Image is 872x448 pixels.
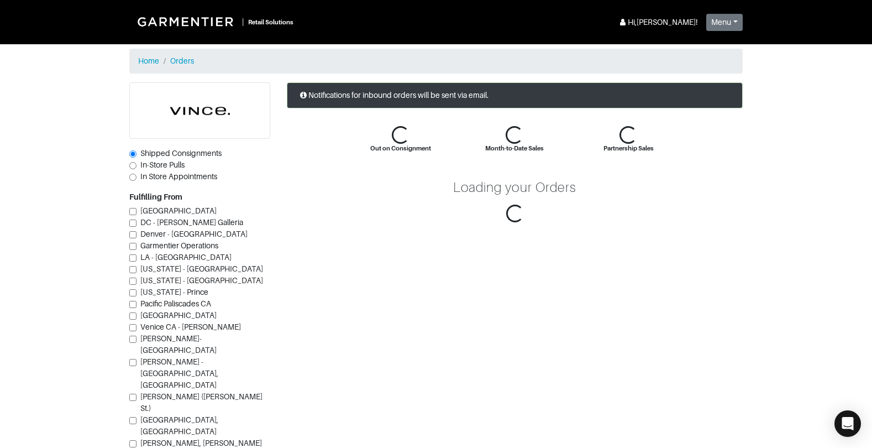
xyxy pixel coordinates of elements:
div: Hi, [PERSON_NAME] ! [618,17,697,28]
nav: breadcrumb [129,49,743,74]
input: Venice CA - [PERSON_NAME] [129,324,136,331]
div: Notifications for inbound orders will be sent via email. [287,82,743,108]
span: Venice CA - [PERSON_NAME] [140,322,241,331]
div: Loading your Orders [453,180,576,196]
input: [US_STATE] - [GEOGRAPHIC_DATA] [129,266,136,273]
div: Out on Consignment [370,144,431,153]
div: Open Intercom Messenger [834,410,861,437]
a: Home [138,56,159,65]
input: Shipped Consignments [129,150,136,158]
span: In Store Appointments [140,172,217,181]
img: cyAkLTq7csKWtL9WARqkkVaF.png [130,83,270,138]
input: [PERSON_NAME] ([PERSON_NAME] St.) [129,394,136,401]
span: Denver - [GEOGRAPHIC_DATA] [140,230,248,238]
div: Month-to-Date Sales [485,144,544,153]
input: [PERSON_NAME] - [GEOGRAPHIC_DATA], [GEOGRAPHIC_DATA] [129,359,136,366]
span: [US_STATE] - [GEOGRAPHIC_DATA] [140,264,263,273]
input: In-Store Pulls [129,162,136,169]
span: [GEOGRAPHIC_DATA], [GEOGRAPHIC_DATA] [140,415,218,436]
input: [GEOGRAPHIC_DATA] [129,208,136,215]
span: LA - [GEOGRAPHIC_DATA] [140,253,232,262]
input: [GEOGRAPHIC_DATA] [129,312,136,320]
input: [PERSON_NAME]-[GEOGRAPHIC_DATA] [129,336,136,343]
span: [GEOGRAPHIC_DATA] [140,206,217,215]
span: [US_STATE] - [GEOGRAPHIC_DATA] [140,276,263,285]
span: [PERSON_NAME]-[GEOGRAPHIC_DATA] [140,334,217,355]
span: In-Store Pulls [140,160,185,169]
button: Menu [706,14,743,31]
img: Garmentier [132,11,242,32]
small: Retail Solutions [248,19,293,25]
label: Fulfilling From [129,191,182,203]
input: [US_STATE] - [GEOGRAPHIC_DATA] [129,278,136,285]
input: [US_STATE] - Prince [129,289,136,296]
input: In Store Appointments [129,174,136,181]
input: Denver - [GEOGRAPHIC_DATA] [129,231,136,238]
input: LA - [GEOGRAPHIC_DATA] [129,254,136,262]
input: Garmentier Operations [129,243,136,250]
input: Pacific Paliscades CA [129,301,136,308]
a: |Retail Solutions [129,9,298,34]
span: Pacific Paliscades CA [140,299,211,308]
input: [GEOGRAPHIC_DATA], [GEOGRAPHIC_DATA] [129,417,136,424]
span: Shipped Consignments [140,149,222,158]
a: Orders [170,56,194,65]
span: [PERSON_NAME] ([PERSON_NAME] St.) [140,392,262,413]
span: [GEOGRAPHIC_DATA] [140,311,217,320]
div: Partnership Sales [603,144,654,153]
div: | [242,16,244,28]
span: Garmentier Operations [140,241,218,250]
span: [US_STATE] - Prince [140,288,208,296]
input: [PERSON_NAME], [PERSON_NAME] Galleria [129,440,136,447]
input: DC - [PERSON_NAME] Galleria [129,220,136,227]
span: [PERSON_NAME] - [GEOGRAPHIC_DATA], [GEOGRAPHIC_DATA] [140,357,218,389]
span: DC - [PERSON_NAME] Galleria [140,218,243,227]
